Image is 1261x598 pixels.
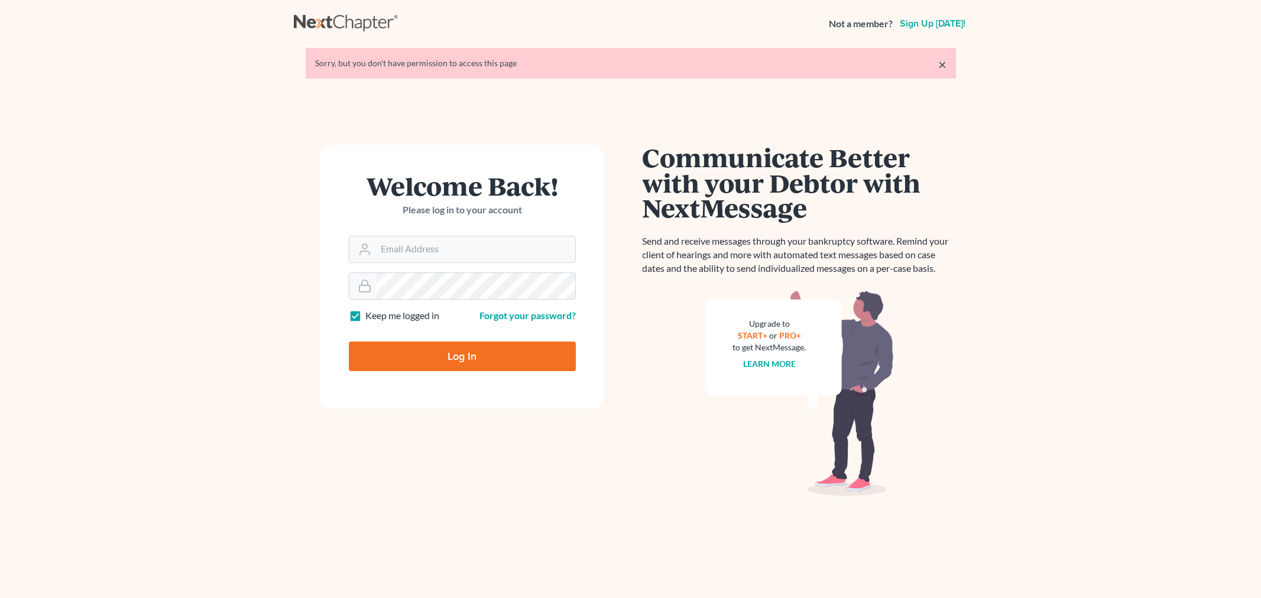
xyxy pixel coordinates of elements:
a: Sign up [DATE]! [897,19,968,28]
a: START+ [738,330,767,340]
input: Log In [349,342,576,371]
div: to get NextMessage. [733,342,806,353]
a: PRO+ [779,330,801,340]
h1: Welcome Back! [349,173,576,199]
a: × [938,57,946,71]
div: Upgrade to [733,318,806,330]
div: Sorry, but you don't have permission to access this page [315,57,946,69]
a: Forgot your password? [479,310,576,321]
input: Email Address [376,236,575,262]
span: or [769,330,777,340]
p: Please log in to your account [349,203,576,217]
label: Keep me logged in [365,309,439,323]
a: Learn more [743,359,796,369]
h1: Communicate Better with your Debtor with NextMessage [643,145,956,220]
img: nextmessage_bg-59042aed3d76b12b5cd301f8e5b87938c9018125f34e5fa2b7a6b67550977c72.svg [705,290,894,496]
p: Send and receive messages through your bankruptcy software. Remind your client of hearings and mo... [643,235,956,275]
strong: Not a member? [829,17,893,31]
